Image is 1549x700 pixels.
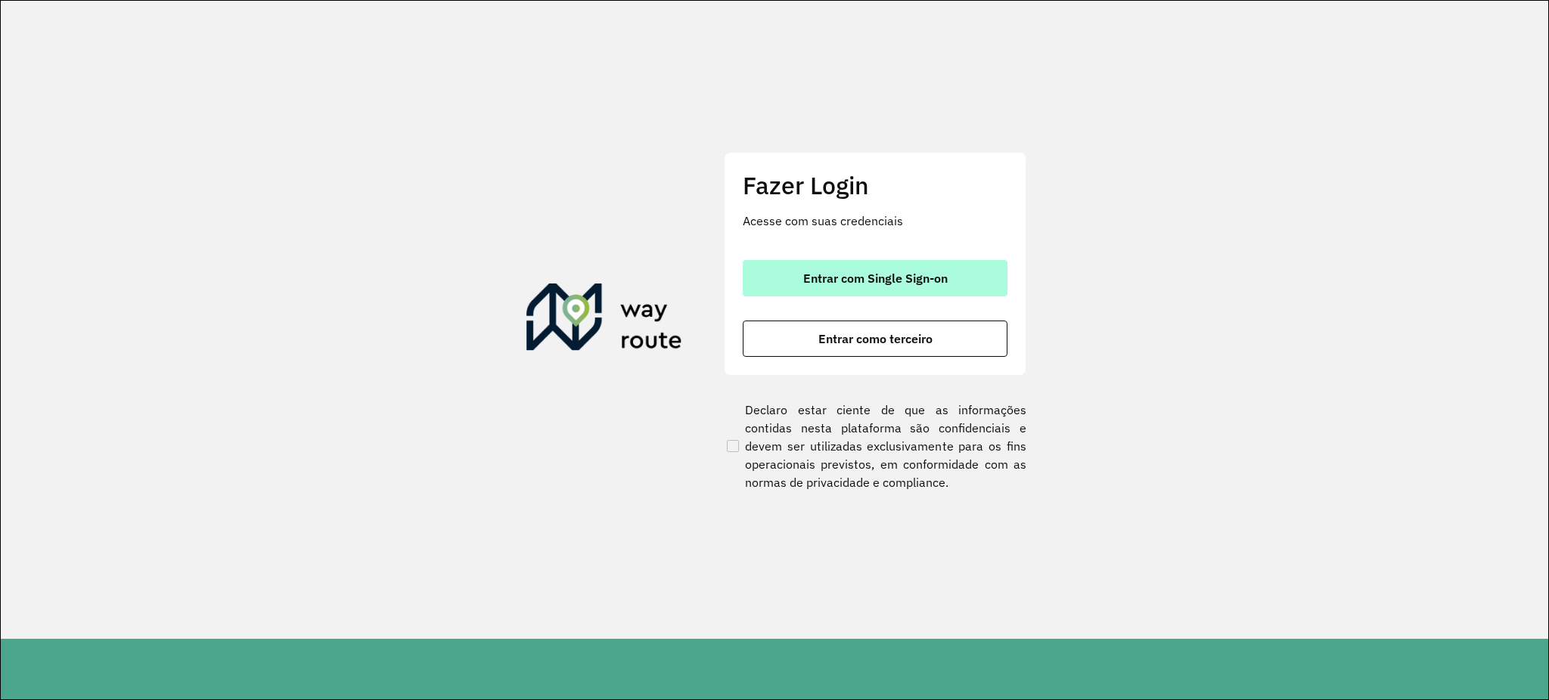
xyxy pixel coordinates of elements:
span: Entrar com Single Sign-on [803,272,948,284]
h2: Fazer Login [743,171,1007,200]
img: Roteirizador AmbevTech [526,283,682,356]
span: Entrar como terceiro [818,333,933,345]
label: Declaro estar ciente de que as informações contidas nesta plataforma são confidenciais e devem se... [724,401,1026,491]
button: button [743,321,1007,357]
p: Acesse com suas credenciais [743,212,1007,230]
button: button [743,260,1007,296]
